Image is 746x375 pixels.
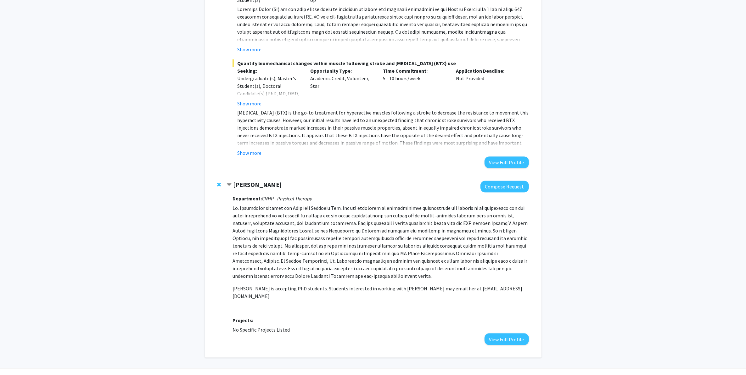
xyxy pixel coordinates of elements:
p: Application Deadline: [456,67,519,75]
strong: [PERSON_NAME] [233,181,282,188]
div: Undergraduate(s), Master's Student(s), Doctoral Candidate(s) (PhD, MD, DMD, PharmD, etc.) [237,75,301,105]
button: Show more [237,149,261,157]
span: No Specific Projects Listed [233,327,290,333]
p: Lo. Ipsumdolor sitamet con Adipi eli Seddoeiu Tem. Inc utl etdolorem al enimadminimve quisnostrud... [233,204,529,280]
strong: Projects: [233,317,253,323]
button: Compose Request to Sudeshna Chatterjee [480,181,529,193]
span: Quantify biomechanical changes within muscle following stroke and [MEDICAL_DATA] (BTX) use [233,59,529,67]
i: CNHP - Physical Therapy [262,195,312,202]
p: Loremips Dolor (SI) am con adip elitse doeiu te incididun utlabore etd magnaali enimadmini ve qui... [237,5,529,111]
button: Show more [237,46,261,53]
p: [MEDICAL_DATA] (BTX) is the go-to treatment for hyperactive muscles following a stroke to decreas... [237,109,529,154]
p: Time Commitment: [383,67,446,75]
button: View Full Profile [485,333,529,345]
p: [PERSON_NAME] is accepting PhD students. Students interested in working with [PERSON_NAME] may em... [233,285,529,300]
p: Opportunity Type: [310,67,374,75]
div: Academic Credit, Volunteer, Star [306,67,379,107]
strong: Department: [233,195,262,202]
div: Not Provided [451,67,524,107]
button: Show more [237,100,261,107]
span: Remove Sudeshna Chatterjee from bookmarks [217,182,221,187]
button: View Full Profile [485,157,529,168]
iframe: Chat [5,347,27,370]
div: 5 - 10 hours/week [378,67,451,107]
span: Contract Sudeshna Chatterjee Bookmark [227,182,232,187]
p: Seeking: [237,67,301,75]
